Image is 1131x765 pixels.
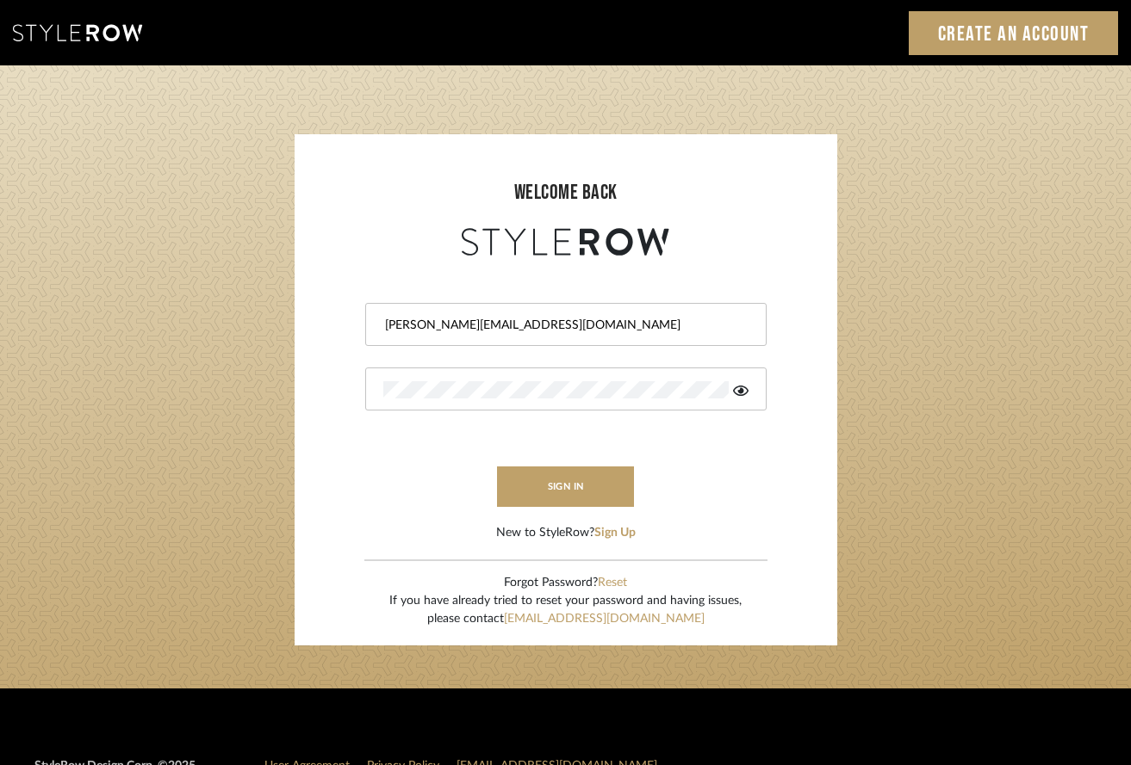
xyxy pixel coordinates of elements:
div: welcome back [312,177,820,208]
div: Forgot Password? [389,574,742,592]
div: New to StyleRow? [496,524,636,542]
a: Create an Account [909,11,1119,55]
input: Email Address [383,317,744,334]
a: [EMAIL_ADDRESS][DOMAIN_NAME] [504,613,705,625]
button: Reset [598,574,627,592]
div: If you have already tried to reset your password and having issues, please contact [389,592,742,628]
button: sign in [497,466,635,507]
button: Sign Up [594,524,636,542]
